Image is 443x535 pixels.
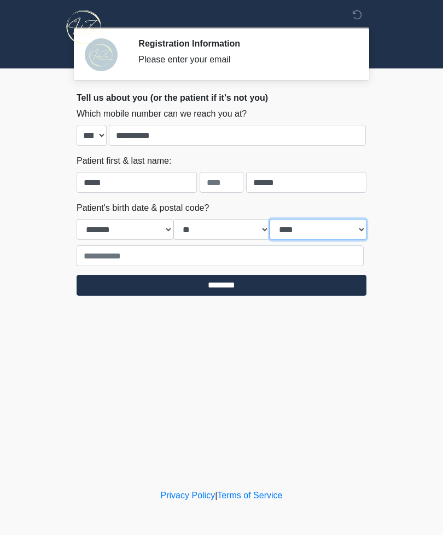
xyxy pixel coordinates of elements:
div: Please enter your email [138,53,350,66]
img: Agent Avatar [85,38,118,71]
a: Privacy Policy [161,491,215,500]
a: Terms of Service [217,491,282,500]
label: Which mobile number can we reach you at? [77,107,247,120]
label: Patient's birth date & postal code? [77,202,209,215]
label: Patient first & last name: [77,154,171,168]
img: InfuZen Health Logo [66,8,103,46]
h2: Tell us about you (or the patient if it's not you) [77,93,366,103]
a: | [215,491,217,500]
